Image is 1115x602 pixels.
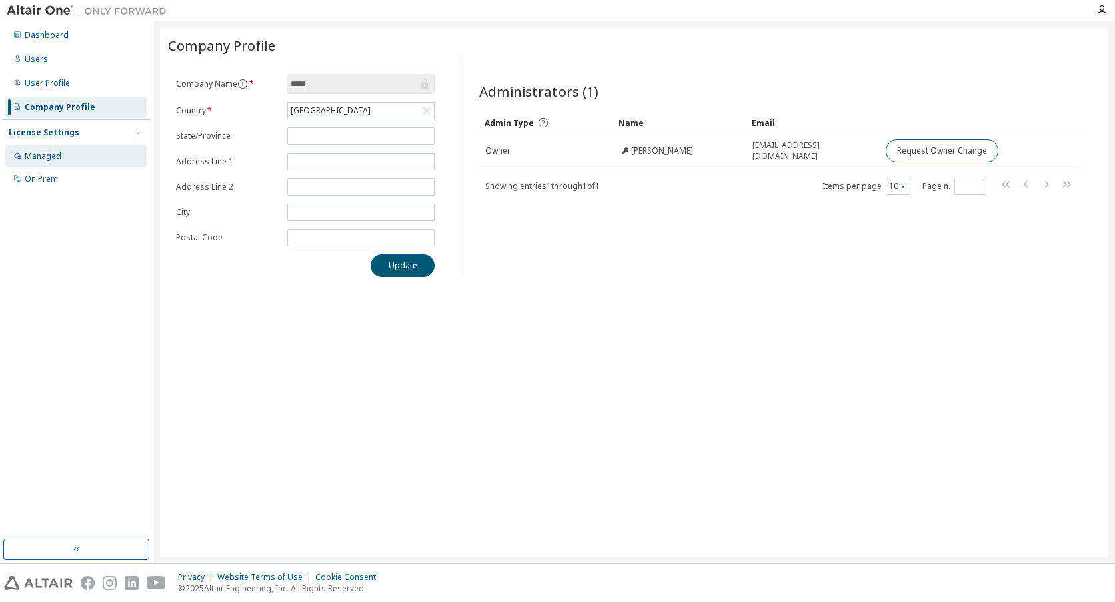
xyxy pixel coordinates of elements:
button: Update [371,254,435,277]
label: Address Line 1 [176,156,279,167]
div: [GEOGRAPHIC_DATA] [289,103,373,118]
div: Cookie Consent [315,572,384,583]
div: User Profile [25,78,70,89]
div: Name [618,112,741,133]
label: Postal Code [176,232,279,243]
button: 10 [889,181,907,192]
span: Company Profile [168,36,275,55]
img: linkedin.svg [125,576,139,590]
img: facebook.svg [81,576,95,590]
div: Users [25,54,48,65]
label: Country [176,105,279,116]
div: Dashboard [25,30,69,41]
div: Email [752,112,874,133]
button: Request Owner Change [886,139,998,162]
div: Managed [25,151,61,162]
label: Address Line 2 [176,182,279,192]
label: City [176,207,279,218]
div: Privacy [178,572,217,583]
p: © 2025 Altair Engineering, Inc. All Rights Reserved. [178,583,384,594]
span: Administrators (1) [479,82,598,101]
img: youtube.svg [147,576,166,590]
span: Page n. [922,178,986,195]
button: information [237,79,248,89]
div: Company Profile [25,102,95,113]
div: License Settings [9,127,79,138]
span: Owner [485,145,511,156]
span: [PERSON_NAME] [631,145,693,156]
div: [GEOGRAPHIC_DATA] [288,103,434,119]
span: Items per page [822,178,910,195]
label: Company Name [176,79,279,89]
img: altair_logo.svg [4,576,73,590]
span: Admin Type [485,117,534,129]
img: Altair One [7,4,173,17]
img: instagram.svg [103,576,117,590]
div: Website Terms of Use [217,572,315,583]
div: On Prem [25,174,58,184]
label: State/Province [176,131,279,141]
span: Showing entries 1 through 1 of 1 [485,180,600,192]
span: [EMAIL_ADDRESS][DOMAIN_NAME] [752,140,874,162]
